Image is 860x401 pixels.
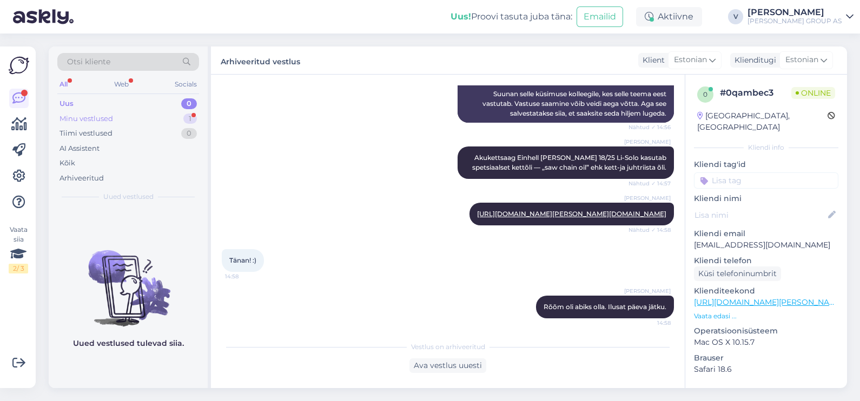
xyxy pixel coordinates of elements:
img: No chats [49,231,208,328]
div: 0 [181,128,197,139]
a: [PERSON_NAME][PERSON_NAME] GROUP AS [747,8,854,25]
img: Askly Logo [9,55,29,76]
div: Minu vestlused [59,113,113,124]
div: 1 [183,113,197,124]
div: Tiimi vestlused [59,128,113,139]
div: # 0qambec3 [720,86,791,99]
span: Akukett­saag Einhell [PERSON_NAME] 18/25 Li-Solo kasutab spetsiaalset kettõli — „saw chain oil” e... [472,153,668,171]
div: Arhiveeritud [59,173,104,184]
div: Socials [173,77,199,91]
span: Uued vestlused [103,192,154,202]
div: AI Assistent [59,143,100,154]
div: Web [112,77,131,91]
div: Aktiivne [636,7,702,26]
span: Tänan! :) [229,256,256,264]
input: Lisa tag [694,172,838,189]
span: Online [791,87,835,99]
div: Proovi tasuta juba täna: [451,10,572,23]
div: Klienditugi [730,55,776,66]
label: Arhiveeritud vestlus [221,53,300,68]
div: Ava vestlus uuesti [409,358,486,373]
span: 14:58 [630,319,671,327]
div: Klient [638,55,665,66]
div: 0 [181,98,197,109]
span: Rõõm oli abiks olla. Ilusat päeva jätku. [544,303,666,311]
div: V [728,9,743,24]
div: 2 / 3 [9,264,28,273]
p: Kliendi telefon [694,255,838,266]
p: Kliendi email [694,228,838,239]
input: Lisa nimi [694,209,826,221]
button: Emailid [577,6,623,27]
span: Nähtud ✓ 14:56 [629,123,671,131]
div: Küsi telefoninumbrit [694,266,781,281]
div: Vaata siia [9,225,28,273]
p: Brauser [694,352,838,364]
a: [URL][DOMAIN_NAME][PERSON_NAME][DOMAIN_NAME] [477,210,666,218]
span: Nähtud ✓ 14:57 [629,179,671,188]
div: [PERSON_NAME] GROUP AS [747,17,842,25]
span: Estonian [674,54,707,66]
p: Uued vestlused tulevad siia. [73,338,184,349]
p: [EMAIL_ADDRESS][DOMAIN_NAME] [694,239,838,251]
p: Kliendi tag'id [694,159,838,170]
span: 0 [703,90,707,98]
span: [PERSON_NAME] [624,194,671,202]
div: Kliendi info [694,143,838,152]
p: Safari 18.6 [694,364,838,375]
p: Operatsioonisüsteem [694,325,838,337]
span: Otsi kliente [67,56,110,68]
div: [PERSON_NAME] [694,386,838,396]
div: Uus [59,98,74,109]
span: 14:58 [225,272,266,280]
p: Vaata edasi ... [694,311,838,321]
div: All [57,77,70,91]
div: [PERSON_NAME] [747,8,842,17]
a: [URL][DOMAIN_NAME][PERSON_NAME] [694,297,843,307]
span: Nähtud ✓ 14:58 [629,226,671,234]
p: Kliendi nimi [694,193,838,204]
b: Uus! [451,11,471,22]
span: Vestlus on arhiveeritud [411,342,485,352]
div: [GEOGRAPHIC_DATA], [GEOGRAPHIC_DATA] [697,110,828,133]
p: Mac OS X 10.15.7 [694,337,838,348]
p: Klienditeekond [694,285,838,297]
span: [PERSON_NAME] [624,138,671,146]
div: Kõik [59,158,75,169]
span: Estonian [785,54,818,66]
div: Suunan selle küsimuse kolleegile, kes selle teema eest vastutab. Vastuse saamine võib veidi aega ... [458,85,674,123]
span: [PERSON_NAME] [624,287,671,295]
